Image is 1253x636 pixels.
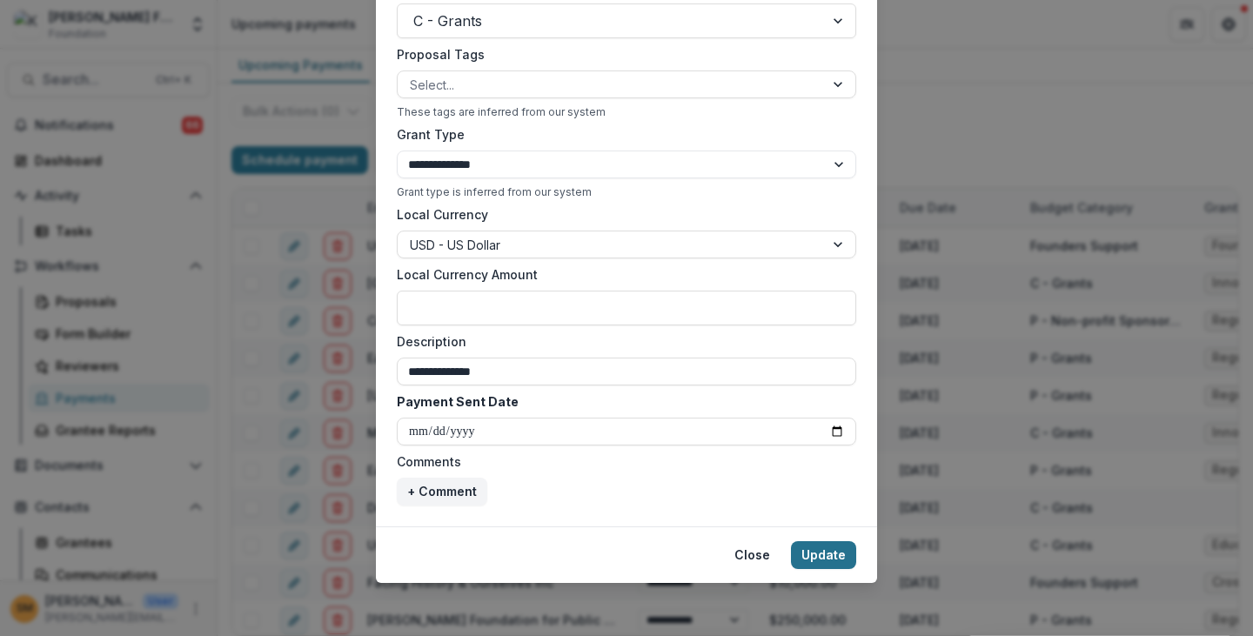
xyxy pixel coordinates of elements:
[397,392,846,411] label: Payment Sent Date
[397,185,856,198] div: Grant type is inferred from our system
[397,478,487,505] button: + Comment
[397,205,488,224] label: Local Currency
[397,452,846,471] label: Comments
[724,541,781,569] button: Close
[397,105,856,118] div: These tags are inferred from our system
[397,332,846,351] label: Description
[791,541,856,569] button: Update
[397,45,846,64] label: Proposal Tags
[397,265,846,284] label: Local Currency Amount
[397,125,846,144] label: Grant Type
